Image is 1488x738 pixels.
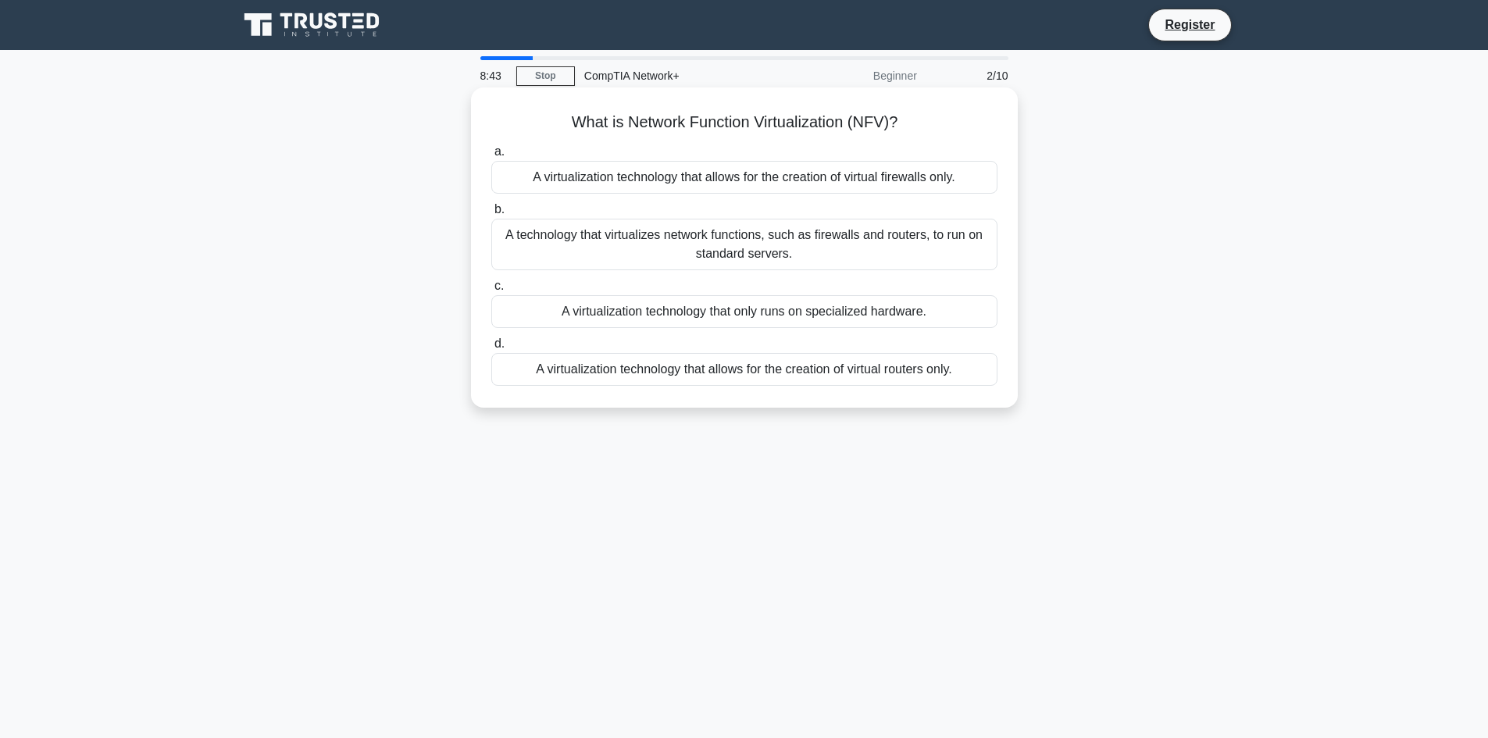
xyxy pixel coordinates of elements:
div: A virtualization technology that only runs on specialized hardware. [491,295,997,328]
div: Beginner [790,60,926,91]
div: A virtualization technology that allows for the creation of virtual routers only. [491,353,997,386]
span: d. [494,337,505,350]
div: CompTIA Network+ [575,60,790,91]
span: c. [494,279,504,292]
a: Stop [516,66,575,86]
div: 8:43 [471,60,516,91]
div: 2/10 [926,60,1018,91]
span: a. [494,144,505,158]
a: Register [1155,15,1224,34]
span: b. [494,202,505,216]
h5: What is Network Function Virtualization (NFV)? [490,112,999,133]
div: A virtualization technology that allows for the creation of virtual firewalls only. [491,161,997,194]
div: A technology that virtualizes network functions, such as firewalls and routers, to run on standar... [491,219,997,270]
